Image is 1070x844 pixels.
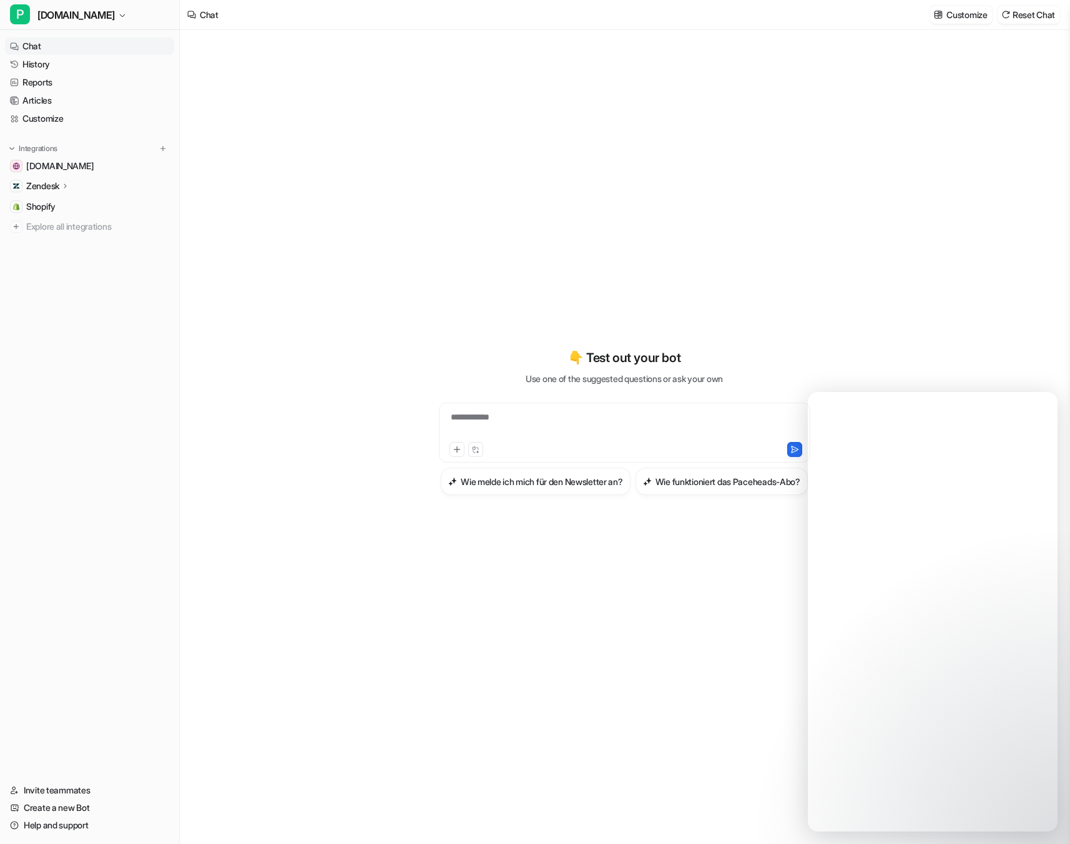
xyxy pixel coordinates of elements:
[19,144,57,154] p: Integrations
[5,782,174,799] a: Invite teammates
[930,6,992,24] button: Customize
[655,475,800,488] h3: Wie funktioniert das Paceheads-Abo?
[5,92,174,109] a: Articles
[12,162,20,170] img: paceheads.com
[568,348,680,367] p: 👇 Test out your bot
[159,144,167,153] img: menu_add.svg
[10,4,30,24] span: P
[5,157,174,175] a: paceheads.com[DOMAIN_NAME]
[26,200,56,213] span: Shopify
[26,160,94,172] span: [DOMAIN_NAME]
[934,10,943,19] img: customize
[5,56,174,73] a: History
[636,468,808,495] button: Wie funktioniert das Paceheads-Abo?Wie funktioniert das Paceheads-Abo?
[5,37,174,55] a: Chat
[12,203,20,210] img: Shopify
[5,142,61,155] button: Integrations
[5,110,174,127] a: Customize
[643,477,652,486] img: Wie funktioniert das Paceheads-Abo?
[26,217,169,237] span: Explore all integrations
[5,218,174,235] a: Explore all integrations
[441,468,631,495] button: Wie melde ich mich für den Newsletter an?Wie melde ich mich für den Newsletter an?
[946,8,987,21] p: Customize
[10,220,22,233] img: explore all integrations
[5,198,174,215] a: ShopifyShopify
[5,817,174,834] a: Help and support
[808,392,1058,832] iframe: Intercom live chat
[200,8,218,21] div: Chat
[1001,10,1010,19] img: reset
[461,475,623,488] h3: Wie melde ich mich für den Newsletter an?
[12,182,20,190] img: Zendesk
[7,144,16,153] img: expand menu
[5,799,174,817] a: Create a new Bot
[26,180,59,192] p: Zendesk
[5,74,174,91] a: Reports
[998,6,1060,24] button: Reset Chat
[448,477,457,486] img: Wie melde ich mich für den Newsletter an?
[526,372,723,385] p: Use one of the suggested questions or ask your own
[37,6,115,24] span: [DOMAIN_NAME]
